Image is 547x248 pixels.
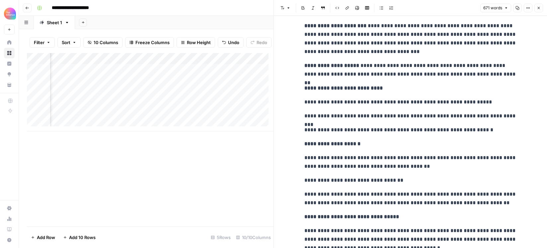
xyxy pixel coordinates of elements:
[233,232,273,243] div: 10/10 Columns
[483,5,502,11] span: 671 words
[34,39,44,46] span: Filter
[4,48,15,58] a: Browse
[34,16,75,29] a: Sheet 1
[37,234,55,241] span: Add Row
[4,5,15,22] button: Workspace: Alliance
[4,8,16,20] img: Alliance Logo
[246,37,272,48] button: Redo
[218,37,244,48] button: Undo
[4,235,15,245] button: Help + Support
[83,37,122,48] button: 10 Columns
[30,37,55,48] button: Filter
[59,232,100,243] button: Add 10 Rows
[177,37,215,48] button: Row Height
[125,37,174,48] button: Freeze Columns
[4,214,15,224] a: Usage
[187,39,211,46] span: Row Height
[135,39,170,46] span: Freeze Columns
[4,224,15,235] a: Learning Hub
[4,37,15,48] a: Home
[62,39,70,46] span: Sort
[257,39,267,46] span: Redo
[208,232,233,243] div: 5 Rows
[4,69,15,80] a: Opportunities
[228,39,239,46] span: Undo
[47,19,62,26] div: Sheet 1
[4,80,15,90] a: Your Data
[480,4,511,12] button: 671 words
[27,232,59,243] button: Add Row
[94,39,118,46] span: 10 Columns
[69,234,96,241] span: Add 10 Rows
[4,58,15,69] a: Insights
[4,203,15,214] a: Settings
[57,37,81,48] button: Sort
